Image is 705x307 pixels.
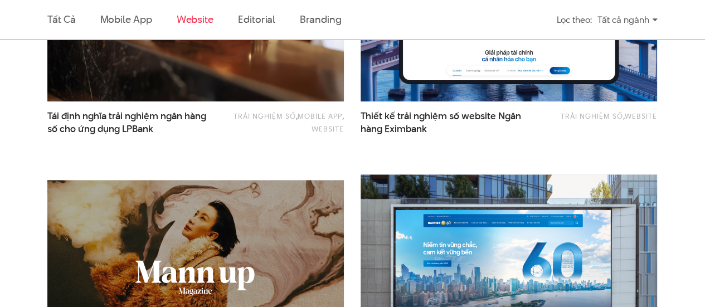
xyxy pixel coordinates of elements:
[538,110,657,130] div: ,
[557,10,592,30] div: Lọc theo:
[361,123,427,135] span: hàng Eximbank
[100,12,152,26] a: Mobile app
[225,110,344,135] div: , ,
[625,111,657,121] a: Website
[177,12,213,26] a: Website
[300,12,341,26] a: Branding
[361,110,524,135] span: Thiết kế trải nghiệm số website Ngân
[298,111,342,121] a: Mobile app
[234,111,296,121] a: Trải nghiệm số
[238,12,275,26] a: Editorial
[47,110,211,135] a: Tái định nghĩa trải nghiệm ngân hàngsố cho ứng dụng LPBank
[47,12,75,26] a: Tất cả
[312,124,344,134] a: Website
[47,123,153,135] span: số cho ứng dụng LPBank
[47,110,211,135] span: Tái định nghĩa trải nghiệm ngân hàng
[561,111,623,121] a: Trải nghiệm số
[361,110,524,135] a: Thiết kế trải nghiệm số website Ngânhàng Eximbank
[597,10,658,30] div: Tất cả ngành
